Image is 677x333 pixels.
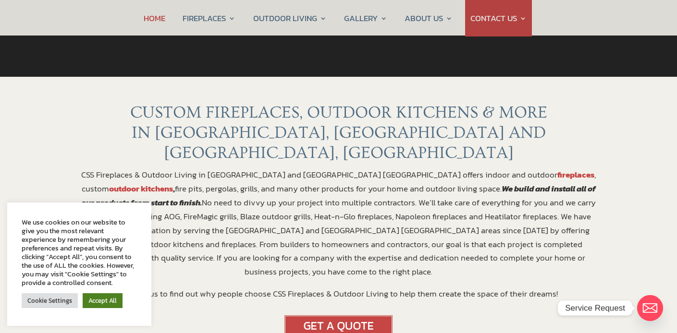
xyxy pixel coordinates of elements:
strong: , [109,182,175,195]
div: We use cookies on our website to give you the most relevant experience by remembering your prefer... [22,218,137,287]
a: Accept All [83,293,123,308]
a: fireplaces [557,168,594,181]
p: CSS Fireplaces & Outdoor Living in [GEOGRAPHIC_DATA] and [GEOGRAPHIC_DATA] [GEOGRAPHIC_DATA] offe... [79,168,598,287]
a: Email [637,295,663,321]
p: Contact us to find out why people choose CSS Fireplaces & Outdoor Living to help them create the ... [79,287,598,301]
a: outdoor kitchens [109,182,173,195]
a: Cookie Settings [22,293,78,308]
strong: We build and install all of our products from start to finish. [81,182,596,209]
h1: CUSTOM FIREPLACES, OUTDOOR KITCHENS & MORE IN [GEOGRAPHIC_DATA], [GEOGRAPHIC_DATA] AND [GEOGRAPHI... [79,103,598,168]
